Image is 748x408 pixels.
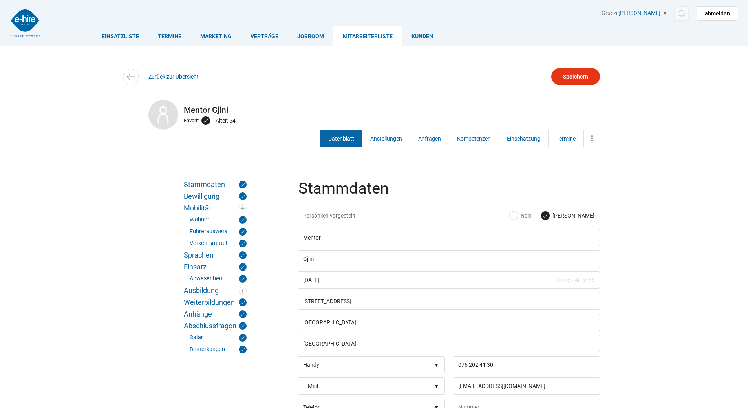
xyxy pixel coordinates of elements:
label: Nein [510,212,532,220]
img: icon-arrow-left.svg [125,71,136,82]
a: Bewilligung [184,192,247,200]
span: Persönlich vorgestellt [303,212,399,220]
a: Marketing [191,26,241,46]
a: [PERSON_NAME] [618,10,660,16]
a: Verträge [241,26,288,46]
a: Anstellungen [362,130,410,147]
a: Führerausweis [190,228,247,236]
a: Kunden [402,26,443,46]
a: Weiterbildungen [184,298,247,306]
a: Stammdaten [184,181,247,188]
a: Einsatzliste [92,26,148,46]
a: Kompetenzen [449,130,499,147]
a: Ausbildung [184,287,247,295]
input: PLZ/Ort [298,314,600,331]
input: Vorname [298,229,600,246]
h2: Mentor Gjini [148,105,600,115]
a: abmelden [697,6,738,21]
a: Termine [148,26,191,46]
a: Termine [548,130,584,147]
a: Einschätzung [499,130,549,147]
input: Geburtsdatum [298,271,600,289]
input: Nummer [453,356,600,373]
div: Grüezi [602,10,738,21]
a: Verkehrsmittel [190,240,247,247]
img: icon-notification.svg [677,9,686,18]
div: Alter: 54 [216,115,238,126]
label: [PERSON_NAME] [541,212,594,220]
input: Land [298,335,600,352]
a: Abschlussfragen [184,322,247,330]
a: Anfragen [410,130,449,147]
a: Zurück zur Übersicht [148,73,199,80]
img: logo2.png [10,9,40,37]
legend: Stammdaten [298,181,602,206]
a: Salär [190,334,247,342]
a: Einsatz [184,263,247,271]
a: Wohnort [190,216,247,224]
a: Jobroom [288,26,333,46]
input: Speichern [551,68,600,85]
input: Nachname [298,250,600,267]
a: Mitarbeiterliste [333,26,402,46]
a: Sprachen [184,251,247,259]
a: Abwesenheit [190,275,247,283]
a: Bemerkungen [190,346,247,353]
input: Strasse / CO. Adresse [298,293,600,310]
a: Mobilität [184,204,247,212]
input: Nummer [453,377,600,395]
a: Datenblatt [320,130,362,147]
a: Anhänge [184,310,247,318]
